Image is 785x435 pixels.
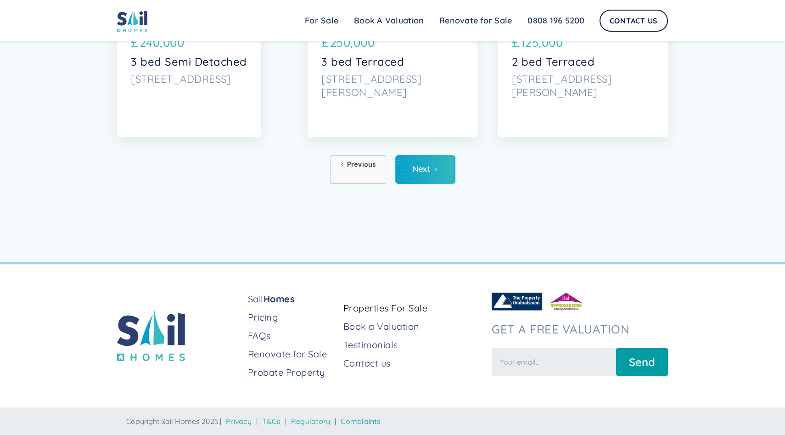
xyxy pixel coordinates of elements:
[131,34,139,51] p: £
[297,11,346,30] a: For Sale
[248,293,336,305] a: SailHomes
[321,55,464,68] p: 3 bed Terraced
[521,34,563,51] p: 125,000
[248,366,336,379] a: Probate Property
[291,417,331,426] a: Regulatory
[432,11,520,30] a: Renovate for Sale
[330,155,386,184] a: Previous Page
[343,320,484,333] a: Book a Valuation
[616,348,668,376] input: Send
[343,339,484,351] a: Testimonials
[117,9,147,32] img: sail home logo colored
[330,34,375,51] p: 250,000
[131,55,247,68] p: 3 bed Semi Detached
[346,11,432,30] a: Book A Valuation
[321,73,464,99] p: [STREET_ADDRESS][PERSON_NAME]
[512,55,654,68] p: 2 bed Terraced
[492,348,616,376] input: Your email...
[117,309,185,361] img: sail home logo colored
[248,329,336,342] a: FAQs
[248,311,336,324] a: Pricing
[341,417,381,426] a: Complaints
[117,155,668,184] div: List
[600,10,668,32] a: Contact Us
[140,34,185,51] p: 240,000
[492,344,668,376] form: Newsletter Form
[131,73,247,86] p: [STREET_ADDRESS]
[248,348,336,361] a: Renovate for Sale
[512,34,520,51] p: £
[126,417,668,426] div: Copyright Sail Homes 2025. | | | |
[492,322,668,336] h3: Get a free valuation
[343,357,484,370] a: Contact us
[395,155,455,184] a: Next Page
[412,164,431,174] div: Next
[262,417,280,426] a: T&Cs
[226,417,252,426] a: Privacy
[512,73,654,99] p: [STREET_ADDRESS][PERSON_NAME]
[321,34,329,51] p: £
[343,302,484,315] a: Properties For Sale
[520,11,592,30] a: 0808 196 5200
[347,160,376,169] div: Previous
[264,293,295,305] strong: Homes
